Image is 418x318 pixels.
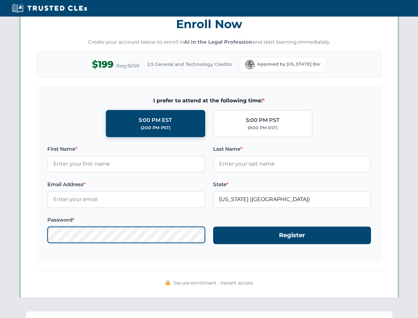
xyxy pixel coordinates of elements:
[213,227,371,244] button: Register
[47,96,371,105] span: I prefer to attend at the following time:
[248,125,278,131] div: (8:00 PM EST)
[47,181,205,188] label: Email Address
[37,14,382,34] h3: Enroll Now
[47,216,205,224] label: Password
[92,57,114,72] span: $199
[245,60,255,69] img: Florida Bar
[116,62,139,70] span: Reg $299
[257,61,320,68] span: Approved by [US_STATE] Bar
[213,156,371,172] input: Enter your last name
[165,280,170,285] img: 🔒
[37,38,382,46] p: Create your account below to enroll in and start learning immediately.
[139,116,172,125] div: 5:00 PM EST
[246,116,280,125] div: 5:00 PM PST
[47,145,205,153] label: First Name
[213,181,371,188] label: State
[10,3,89,13] img: Trusted CLEs
[141,125,170,131] div: (2:00 PM PST)
[213,145,371,153] label: Last Name
[147,61,232,68] span: 2.5 General and Technology Credits
[47,156,205,172] input: Enter your first name
[47,191,205,208] input: Enter your email
[213,191,371,208] input: Florida (FL)
[184,39,253,45] strong: AI in the Legal Profession
[173,279,253,287] span: Secure enrollment • Instant access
